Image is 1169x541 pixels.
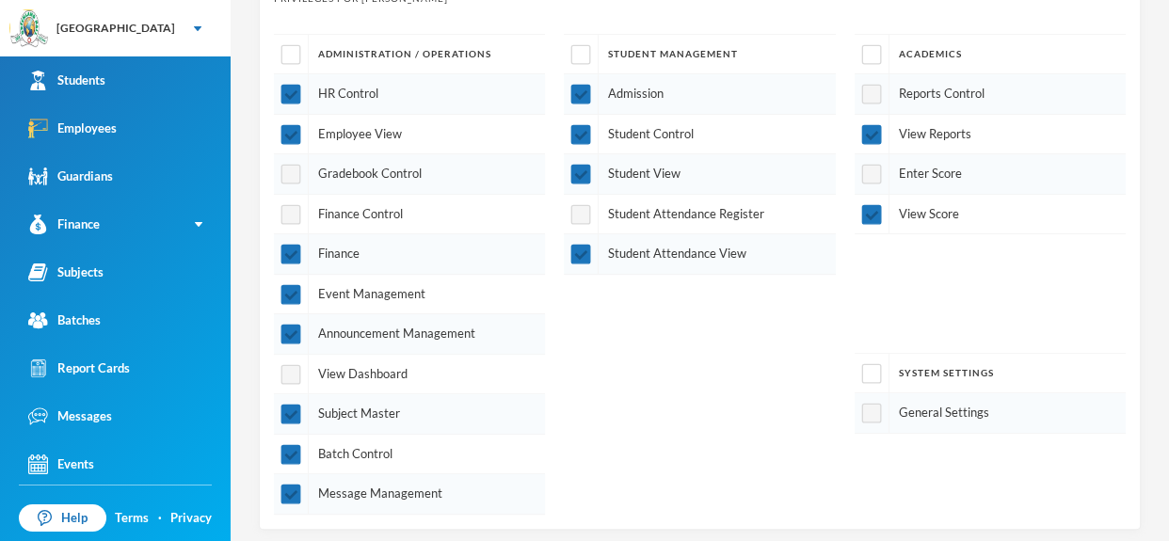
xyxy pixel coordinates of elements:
div: Employees [28,119,117,138]
div: Guardians [28,167,113,186]
div: Finance [28,215,100,234]
div: Student Attendance Register [564,195,835,235]
a: Privacy [170,509,212,528]
div: Student Attendance View [564,234,835,275]
div: Subject Master [274,394,545,435]
div: Students [28,71,105,90]
div: · [158,509,162,528]
a: Terms [115,509,149,528]
div: Admission [564,74,835,115]
div: Enter Score [855,154,1126,195]
div: Student View [564,154,835,195]
div: Subjects [28,263,104,282]
div: Batches [28,310,101,330]
div: Messages [28,406,112,426]
div: Announcement Management [274,314,545,355]
div: System Settings [855,354,1126,393]
div: View Dashboard [274,355,545,395]
div: Gradebook Control [274,154,545,195]
div: General Settings [855,393,1126,434]
div: Student Management [564,35,835,74]
div: Academics [855,35,1126,74]
div: Finance [274,234,545,275]
div: View Reports [855,115,1126,155]
div: Student Control [564,115,835,155]
div: View Score [855,195,1126,235]
img: logo [10,10,48,48]
div: Reports Control [855,74,1126,115]
a: Help [19,504,106,533]
div: Batch Control [274,435,545,475]
div: Message Management [274,474,545,515]
div: Employee View [274,115,545,155]
div: Finance Control [274,195,545,235]
div: HR Control [274,74,545,115]
div: Report Cards [28,358,130,378]
div: Event Management [274,275,545,315]
div: Events [28,454,94,474]
div: Administration / Operations [274,35,545,74]
div: [GEOGRAPHIC_DATA] [56,20,175,37]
